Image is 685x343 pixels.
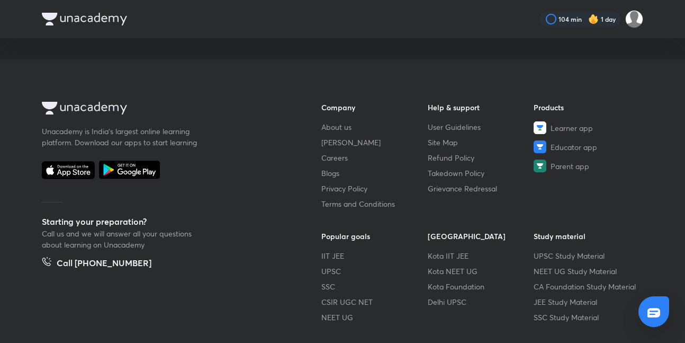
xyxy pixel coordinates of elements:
a: [PERSON_NAME] [321,137,428,148]
a: Call [PHONE_NUMBER] [42,257,151,271]
h6: Study material [534,231,640,242]
a: NEET UG [321,312,428,323]
a: CSIR UGC NET [321,296,428,307]
a: Company Logo [42,102,287,117]
h6: [GEOGRAPHIC_DATA] [428,231,534,242]
p: Call us and we will answer all your questions about learning on Unacademy [42,228,201,250]
a: Delhi UPSC [428,296,534,307]
a: Terms and Conditions [321,198,428,209]
a: Learner app [534,121,640,134]
a: Site Map [428,137,534,148]
a: UPSC Study Material [534,250,640,261]
img: Parent app [534,160,546,172]
h6: Products [534,102,640,113]
p: Unacademy is India’s largest online learning platform. Download our apps to start learning [42,126,201,148]
a: IIT JEE [321,250,428,261]
h6: Help & support [428,102,534,113]
h6: Company [321,102,428,113]
a: Refund Policy [428,152,534,163]
a: UPSC [321,266,428,277]
img: Company Logo [42,13,127,25]
a: SSC [321,281,428,292]
img: Learner app [534,121,546,134]
img: streak [588,14,599,24]
a: SSC Study Material [534,312,640,323]
a: Blogs [321,168,428,179]
span: Careers [321,152,348,163]
a: About us [321,121,428,133]
span: Educator app [551,142,597,153]
a: Grievance Redressal [428,183,534,194]
a: Parent app [534,160,640,172]
a: User Guidelines [428,121,534,133]
h6: Popular goals [321,231,428,242]
a: Careers [321,152,428,163]
img: SID [625,10,643,28]
img: Company Logo [42,102,127,115]
a: NEET UG Study Material [534,266,640,277]
h5: Call [PHONE_NUMBER] [57,257,151,271]
img: Educator app [534,140,546,153]
a: Kota NEET UG [428,266,534,277]
a: Privacy Policy [321,183,428,194]
span: Learner app [551,122,593,134]
span: Parent app [551,161,589,172]
a: Educator app [534,140,640,153]
a: Kota Foundation [428,281,534,292]
a: Takedown Policy [428,168,534,179]
a: CA Foundation Study Material [534,281,640,292]
a: Kota IIT JEE [428,250,534,261]
h5: Starting your preparation? [42,215,287,228]
a: JEE Study Material [534,296,640,307]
